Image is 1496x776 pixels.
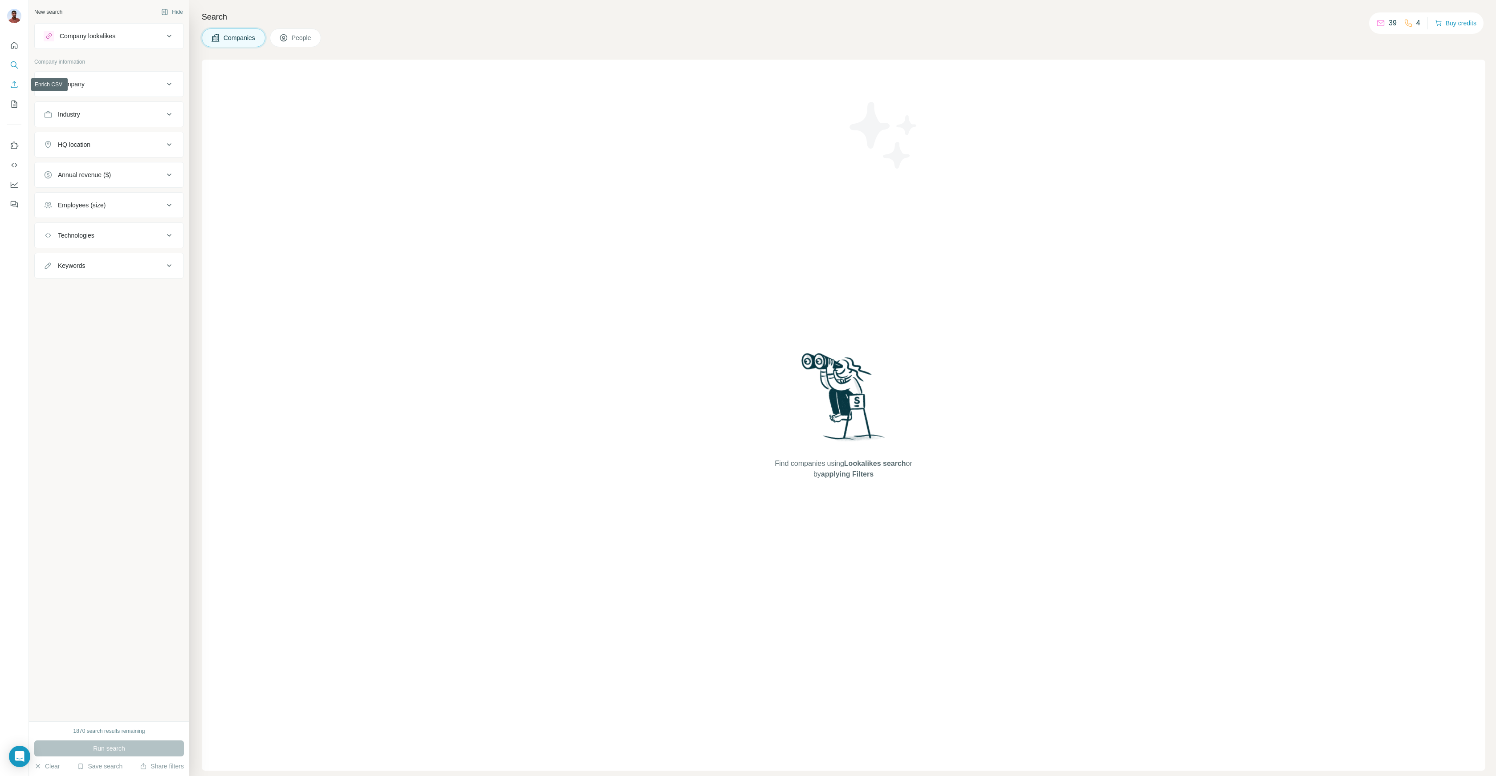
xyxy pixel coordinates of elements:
[34,58,184,66] p: Company information
[35,104,183,125] button: Industry
[7,196,21,212] button: Feedback
[292,33,312,42] span: People
[73,727,145,735] div: 1870 search results remaining
[7,77,21,93] button: Enrich CSV
[1416,18,1420,28] p: 4
[35,164,183,186] button: Annual revenue ($)
[844,460,906,467] span: Lookalikes search
[7,96,21,112] button: My lists
[35,25,183,47] button: Company lookalikes
[7,9,21,23] img: Avatar
[58,170,111,179] div: Annual revenue ($)
[58,110,80,119] div: Industry
[7,137,21,154] button: Use Surfe on LinkedIn
[35,73,183,95] button: Company
[58,261,85,270] div: Keywords
[1389,18,1397,28] p: 39
[797,351,890,450] img: Surfe Illustration - Woman searching with binoculars
[58,201,106,210] div: Employees (size)
[77,762,122,771] button: Save search
[60,32,115,40] div: Company lookalikes
[35,255,183,276] button: Keywords
[7,37,21,53] button: Quick start
[155,5,189,19] button: Hide
[1435,17,1476,29] button: Buy credits
[140,762,184,771] button: Share filters
[35,194,183,216] button: Employees (size)
[34,8,62,16] div: New search
[844,95,924,175] img: Surfe Illustration - Stars
[224,33,256,42] span: Companies
[7,177,21,193] button: Dashboard
[34,762,60,771] button: Clear
[58,140,90,149] div: HQ location
[821,470,874,478] span: applying Filters
[9,746,30,767] div: Open Intercom Messenger
[7,157,21,173] button: Use Surfe API
[58,80,85,89] div: Company
[7,57,21,73] button: Search
[202,11,1485,23] h4: Search
[58,231,94,240] div: Technologies
[772,458,915,480] span: Find companies using or by
[35,134,183,155] button: HQ location
[35,225,183,246] button: Technologies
